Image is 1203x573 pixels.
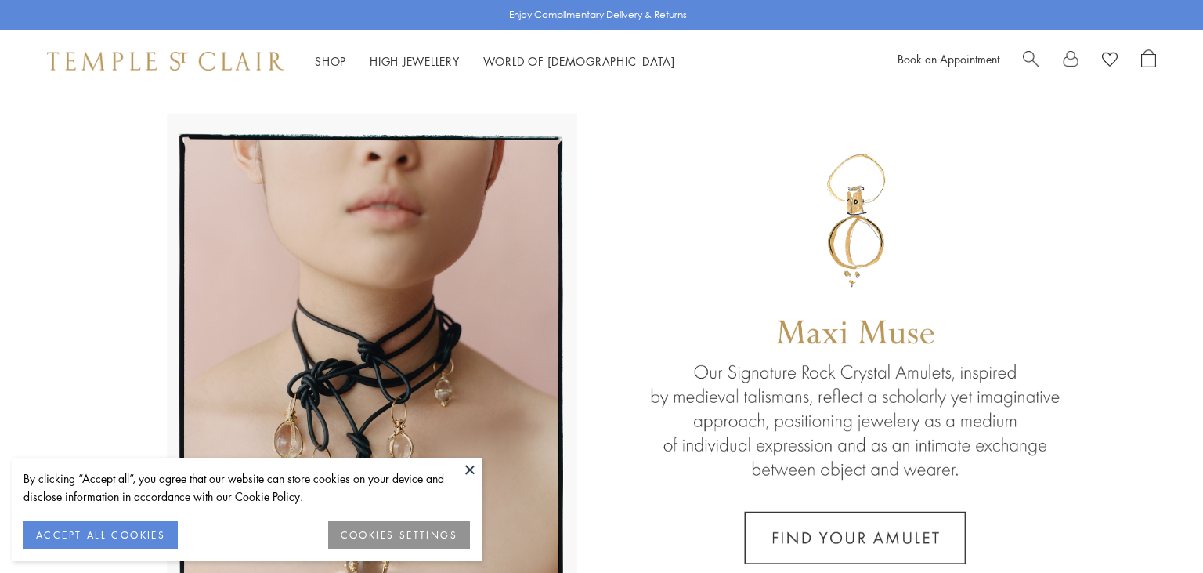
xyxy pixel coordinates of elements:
button: COOKIES SETTINGS [328,521,470,549]
a: Search [1023,49,1039,73]
button: ACCEPT ALL COOKIES [23,521,178,549]
a: Open Shopping Bag [1141,49,1156,73]
a: Book an Appointment [898,51,999,67]
p: Enjoy Complimentary Delivery & Returns [509,7,687,23]
a: View Wishlist [1102,49,1118,73]
a: High JewelleryHigh Jewellery [370,53,460,69]
a: World of [DEMOGRAPHIC_DATA]World of [DEMOGRAPHIC_DATA] [483,53,675,69]
div: By clicking “Accept all”, you agree that our website can store cookies on your device and disclos... [23,470,470,506]
a: ShopShop [315,53,346,69]
nav: Main navigation [315,52,675,71]
img: Temple St. Clair [47,52,284,71]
